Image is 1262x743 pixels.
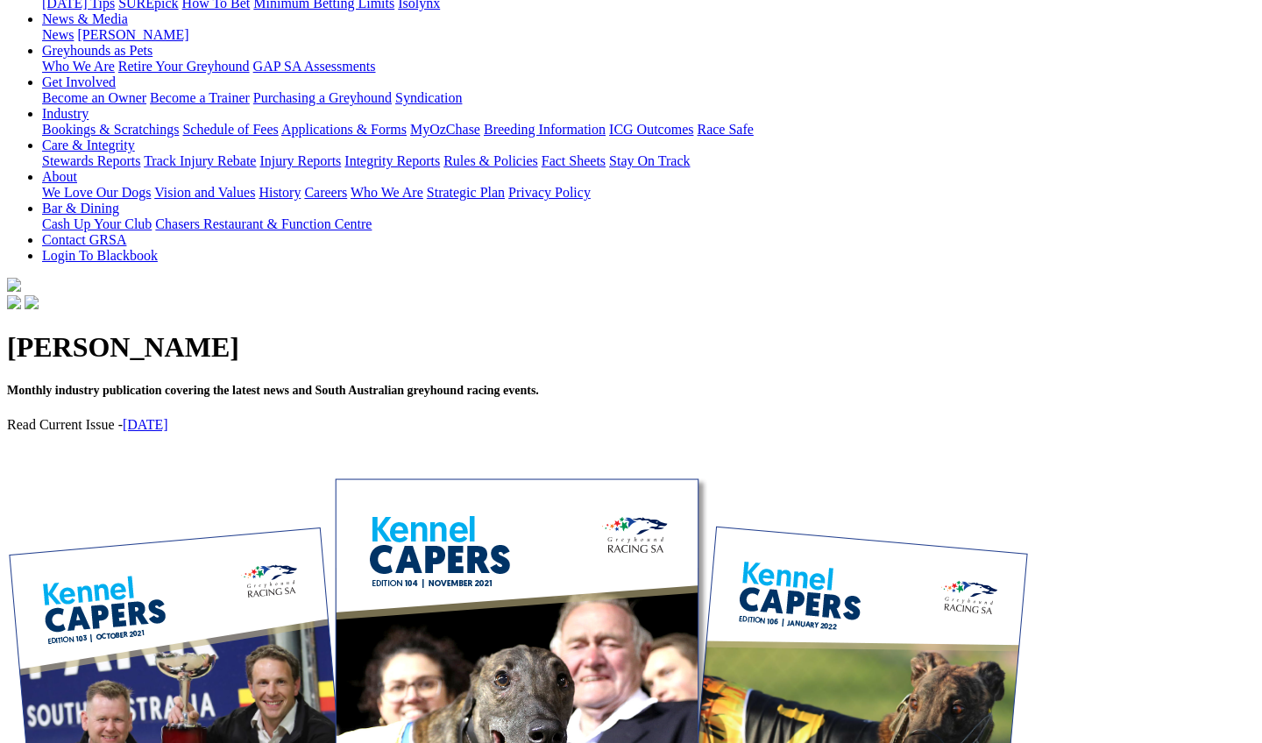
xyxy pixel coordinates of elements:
a: Stewards Reports [42,153,140,168]
a: News [42,27,74,42]
div: About [42,185,1255,201]
a: Stay On Track [609,153,690,168]
a: Injury Reports [259,153,341,168]
a: Applications & Forms [281,122,407,137]
a: Integrity Reports [344,153,440,168]
a: About [42,169,77,184]
h1: [PERSON_NAME] [7,331,1255,364]
p: Read Current Issue - [7,417,1255,433]
a: [DATE] [123,417,168,432]
a: ICG Outcomes [609,122,693,137]
a: Become an Owner [42,90,146,105]
a: Track Injury Rebate [144,153,256,168]
a: Retire Your Greyhound [118,59,250,74]
a: Syndication [395,90,462,105]
span: Monthly industry publication covering the latest news and South Australian greyhound racing events. [7,384,539,397]
a: Contact GRSA [42,232,126,247]
a: [PERSON_NAME] [77,27,188,42]
a: Care & Integrity [42,138,135,152]
a: Fact Sheets [542,153,606,168]
a: Cash Up Your Club [42,216,152,231]
a: Breeding Information [484,122,606,137]
a: Chasers Restaurant & Function Centre [155,216,372,231]
a: MyOzChase [410,122,480,137]
a: History [259,185,301,200]
a: Who We Are [351,185,423,200]
a: Bar & Dining [42,201,119,216]
a: News & Media [42,11,128,26]
div: News & Media [42,27,1255,43]
a: We Love Our Dogs [42,185,151,200]
div: Industry [42,122,1255,138]
a: Rules & Policies [443,153,538,168]
img: facebook.svg [7,295,21,309]
a: Schedule of Fees [182,122,278,137]
img: logo-grsa-white.png [7,278,21,292]
a: Vision and Values [154,185,255,200]
a: Become a Trainer [150,90,250,105]
a: Purchasing a Greyhound [253,90,392,105]
a: Strategic Plan [427,185,505,200]
img: twitter.svg [25,295,39,309]
a: Careers [304,185,347,200]
a: Privacy Policy [508,185,591,200]
a: Industry [42,106,89,121]
a: Login To Blackbook [42,248,158,263]
div: Care & Integrity [42,153,1255,169]
div: Greyhounds as Pets [42,59,1255,74]
div: Bar & Dining [42,216,1255,232]
a: Race Safe [697,122,753,137]
div: Get Involved [42,90,1255,106]
a: Get Involved [42,74,116,89]
a: Who We Are [42,59,115,74]
a: Greyhounds as Pets [42,43,152,58]
a: Bookings & Scratchings [42,122,179,137]
a: GAP SA Assessments [253,59,376,74]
